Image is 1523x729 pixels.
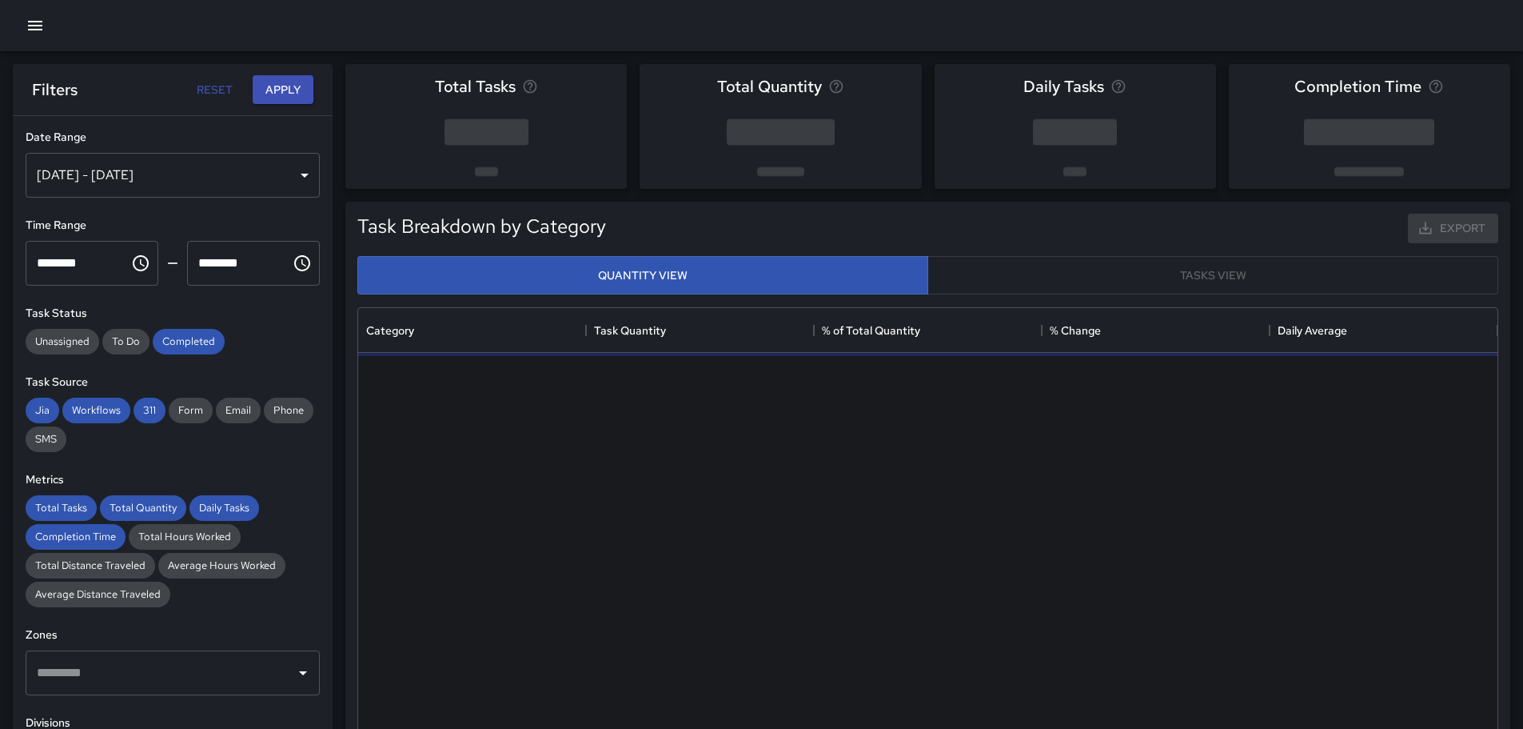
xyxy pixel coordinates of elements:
div: Task Quantity [594,308,666,353]
span: Email [216,403,261,417]
span: Form [169,403,213,417]
div: Daily Average [1278,308,1347,353]
div: Task Quantity [586,308,814,353]
div: To Do [102,329,150,354]
div: Phone [264,398,313,423]
span: Unassigned [26,334,99,348]
div: Completion Time [26,524,126,550]
div: Email [216,398,261,423]
h6: Task Status [26,305,320,322]
span: Total Distance Traveled [26,559,155,572]
span: Average Distance Traveled [26,587,170,601]
button: Choose time, selected time is 12:00 AM [125,247,157,279]
div: [DATE] - [DATE] [26,153,320,198]
div: % Change [1050,308,1101,353]
span: Total Hours Worked [129,530,241,543]
span: Average Hours Worked [158,559,285,572]
svg: Total number of tasks in the selected period, compared to the previous period. [522,78,538,94]
div: Completed [153,329,225,354]
div: Category [366,308,414,353]
h6: Metrics [26,471,320,489]
span: Completed [153,334,225,348]
div: % of Total Quantity [822,308,920,353]
span: Phone [264,403,313,417]
div: % of Total Quantity [814,308,1042,353]
div: Daily Tasks [189,495,259,521]
div: 311 [134,398,165,423]
span: Total Tasks [26,501,97,515]
span: Total Tasks [435,74,516,99]
div: Form [169,398,213,423]
button: Choose time, selected time is 11:59 PM [286,247,318,279]
div: % Change [1042,308,1270,353]
div: Daily Average [1270,308,1497,353]
h5: Task Breakdown by Category [357,214,606,239]
svg: Average time taken to complete tasks in the selected period, compared to the previous period. [1428,78,1444,94]
span: Completion Time [26,530,126,543]
svg: Total task quantity in the selected period, compared to the previous period. [828,78,844,94]
span: Daily Tasks [1023,74,1104,99]
h6: Time Range [26,217,320,234]
button: Apply [253,75,313,105]
div: Total Hours Worked [129,524,241,550]
span: Daily Tasks [189,501,259,515]
h6: Filters [32,77,78,102]
button: Reset [189,75,240,105]
div: Average Distance Traveled [26,582,170,607]
div: Total Tasks [26,495,97,521]
span: Workflows [62,403,130,417]
span: 311 [134,403,165,417]
span: Total Quantity [100,501,186,515]
div: Total Quantity [100,495,186,521]
span: Total Quantity [717,74,822,99]
svg: Average number of tasks per day in the selected period, compared to the previous period. [1110,78,1126,94]
div: Average Hours Worked [158,553,285,579]
h6: Task Source [26,374,320,391]
span: SMS [26,432,66,446]
span: To Do [102,334,150,348]
div: Category [358,308,586,353]
span: Completion Time [1294,74,1421,99]
div: Total Distance Traveled [26,553,155,579]
div: Unassigned [26,329,99,354]
h6: Date Range [26,129,320,146]
button: Open [292,662,314,684]
h6: Zones [26,627,320,644]
div: SMS [26,427,66,452]
div: Jia [26,398,59,423]
div: Workflows [62,398,130,423]
span: Jia [26,403,59,417]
